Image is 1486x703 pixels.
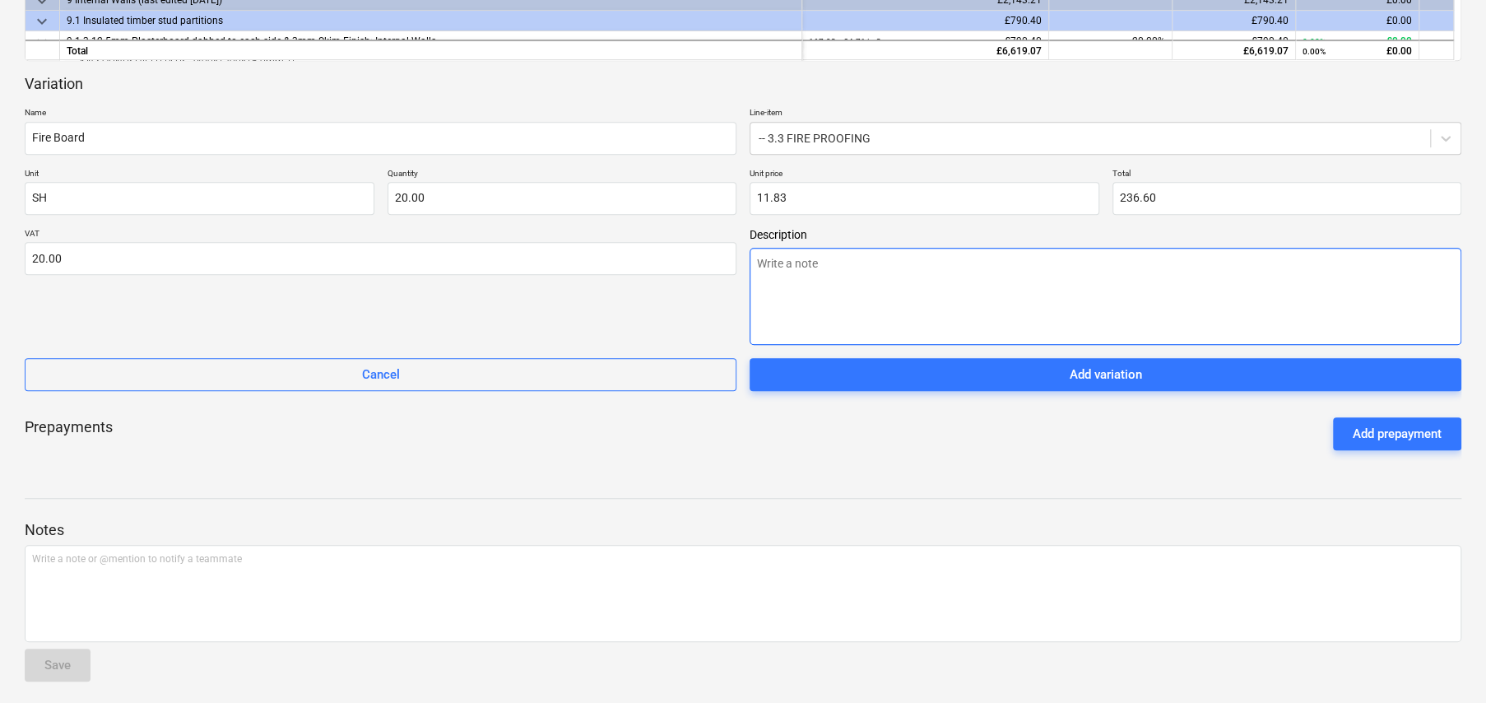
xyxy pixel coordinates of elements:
[1353,423,1442,445] div: Add prepayment
[362,364,400,385] div: Cancel
[750,168,1099,182] p: Unit price
[25,520,1461,540] p: Notes
[25,228,736,242] p: VAT
[25,358,736,391] button: Cancel
[1049,31,1173,52] div: 20.00%
[60,40,802,60] div: Total
[1179,41,1289,62] div: £6,619.07
[750,107,1461,121] p: Line-item
[1112,168,1462,182] p: Total
[25,417,113,450] p: Prepayments
[67,35,436,47] span: 9.1.3 12.5mm Plasterboard dabbed to each side & 3mm Skim Finish; Internal Walls
[1303,11,1412,31] div: £0.00
[750,228,1461,241] span: Description
[388,168,737,182] p: Quantity
[809,41,1042,62] div: £6,619.07
[1404,624,1486,703] iframe: Chat Widget
[67,11,795,30] div: 9.1 Insulated timber stud partitions
[32,32,52,52] span: keyboard_arrow_down
[1333,417,1461,450] button: Add prepayment
[1303,37,1326,46] small: 0.00%
[809,37,881,46] small: 167.92 × £4.71 / m2
[809,31,1042,52] div: £790.40
[1303,47,1326,56] small: 0.00%
[32,12,52,31] span: keyboard_arrow_down
[750,358,1461,391] button: Add variation
[1303,41,1412,62] div: £0.00
[25,168,374,182] p: Unit
[1303,31,1412,52] div: £0.00
[809,11,1042,31] div: £790.40
[25,107,736,121] p: Name
[1179,11,1289,31] div: £790.40
[1070,364,1142,385] div: Add variation
[25,74,83,94] p: Variation
[1179,31,1289,52] div: £790.40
